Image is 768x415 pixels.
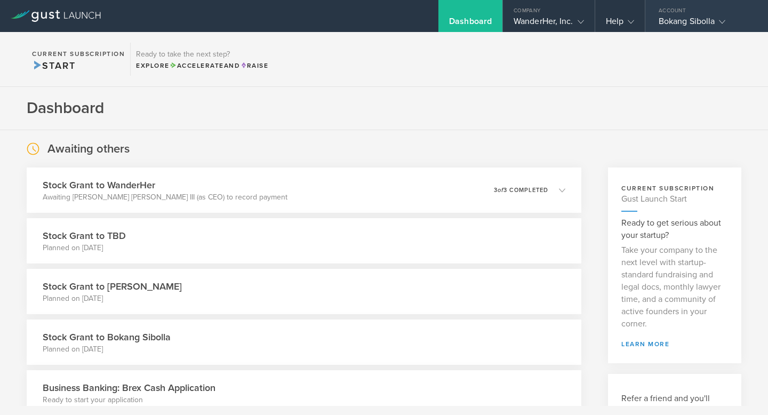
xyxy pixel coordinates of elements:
h2: Awaiting others [47,141,130,157]
h3: Business Banking: Brex Cash Application [43,381,215,395]
span: Raise [240,62,268,69]
em: of [498,187,503,194]
p: Ready to start your application [43,395,215,405]
h3: Stock Grant to WanderHer [43,178,287,192]
div: Explore [136,61,268,70]
iframe: Chat Widget [715,364,768,415]
h3: Ready to get serious about your startup? [621,217,728,242]
h3: Stock Grant to TBD [43,229,126,243]
span: Accelerate [170,62,224,69]
p: Planned on [DATE] [43,243,126,253]
h2: Current Subscription [32,51,125,57]
h3: Stock Grant to [PERSON_NAME] [43,280,182,293]
p: 3 3 completed [494,187,548,193]
div: Ready to take the next step?ExploreAccelerateandRaise [130,43,274,76]
p: Take your company to the next level with startup-standard fundraising and legal docs, monthly law... [621,244,728,330]
h3: Stock Grant to Bokang Sibolla [43,330,171,344]
div: Bokang Sibolla [659,16,749,32]
h3: Ready to take the next step? [136,51,268,58]
p: Planned on [DATE] [43,293,182,304]
span: and [170,62,241,69]
a: learn more [621,341,728,347]
p: Awaiting [PERSON_NAME] [PERSON_NAME] III (as CEO) to record payment [43,192,287,203]
div: WanderHer, Inc. [514,16,584,32]
span: Start [32,60,75,71]
div: Help [606,16,634,32]
h3: current subscription [621,183,728,193]
h4: Gust Launch Start [621,193,728,205]
div: Dashboard [449,16,492,32]
p: Planned on [DATE] [43,344,171,355]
